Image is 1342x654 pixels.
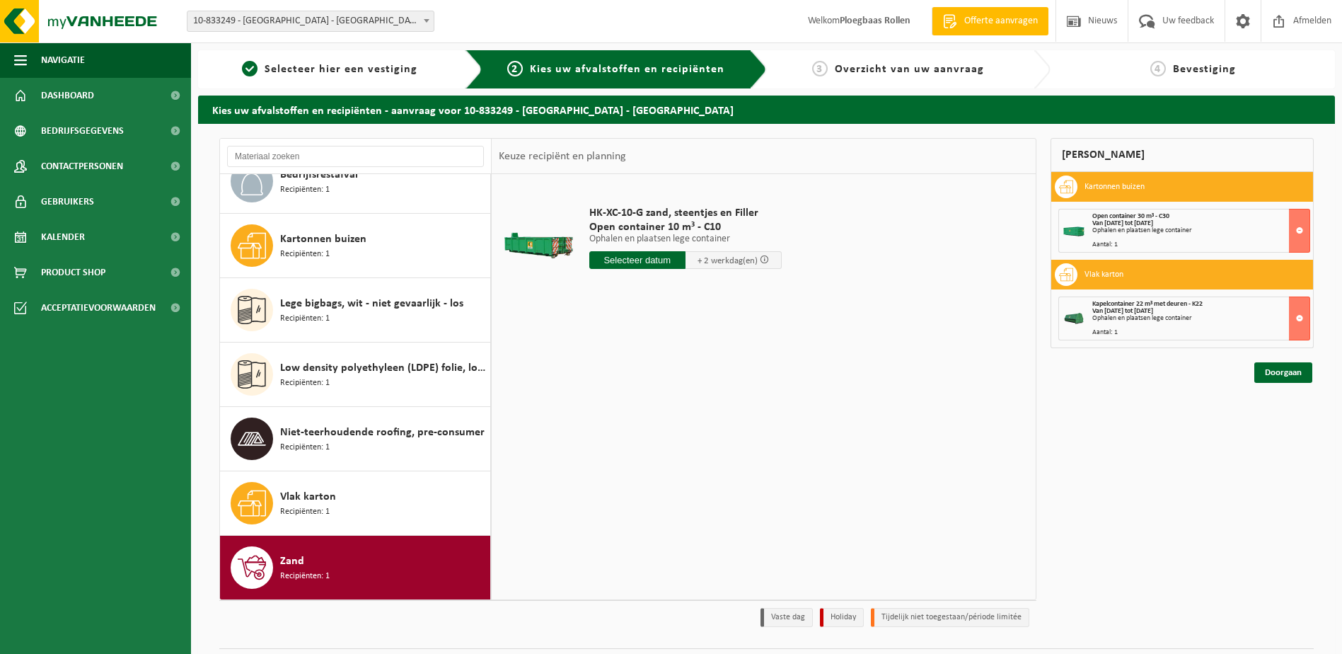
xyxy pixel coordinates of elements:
[492,139,633,174] div: Keuze recipiënt en planning
[1092,307,1153,315] strong: Van [DATE] tot [DATE]
[698,256,758,265] span: + 2 werkdag(en)
[41,42,85,78] span: Navigatie
[227,146,484,167] input: Materiaal zoeken
[41,184,94,219] span: Gebruikers
[530,64,724,75] span: Kies uw afvalstoffen en recipiënten
[280,441,330,454] span: Recipiënten: 1
[220,214,491,278] button: Kartonnen buizen Recipiënten: 1
[932,7,1048,35] a: Offerte aanvragen
[589,234,782,244] p: Ophalen en plaatsen lege container
[280,360,487,377] span: Low density polyethyleen (LDPE) folie, los, naturel
[280,248,330,261] span: Recipiënten: 1
[280,312,330,326] span: Recipiënten: 1
[1092,219,1153,227] strong: Van [DATE] tot [DATE]
[280,295,463,312] span: Lege bigbags, wit - niet gevaarlijk - los
[280,488,336,505] span: Vlak karton
[280,570,330,583] span: Recipiënten: 1
[220,407,491,471] button: Niet-teerhoudende roofing, pre-consumer Recipiënten: 1
[41,78,94,113] span: Dashboard
[1092,227,1309,234] div: Ophalen en plaatsen lege container
[41,290,156,326] span: Acceptatievoorwaarden
[1254,362,1312,383] a: Doorgaan
[242,61,258,76] span: 1
[871,608,1029,627] li: Tijdelijk niet toegestaan/période limitée
[961,14,1041,28] span: Offerte aanvragen
[1173,64,1236,75] span: Bevestiging
[812,61,828,76] span: 3
[220,149,491,214] button: Bedrijfsrestafval Recipiënten: 1
[1051,138,1314,172] div: [PERSON_NAME]
[835,64,984,75] span: Overzicht van uw aanvraag
[1150,61,1166,76] span: 4
[280,183,330,197] span: Recipiënten: 1
[589,220,782,234] span: Open container 10 m³ - C10
[589,206,782,220] span: HK-XC-10-G zand, steentjes en Filler
[41,255,105,290] span: Product Shop
[220,278,491,343] button: Lege bigbags, wit - niet gevaarlijk - los Recipiënten: 1
[280,377,330,390] span: Recipiënten: 1
[187,11,434,31] span: 10-833249 - IKO NV MILIEUSTRAAT FABRIEK - ANTWERPEN
[820,608,864,627] li: Holiday
[1092,329,1309,336] div: Aantal: 1
[41,219,85,255] span: Kalender
[280,166,358,183] span: Bedrijfsrestafval
[220,471,491,536] button: Vlak karton Recipiënten: 1
[265,64,417,75] span: Selecteer hier een vestiging
[198,96,1335,123] h2: Kies uw afvalstoffen en recipiënten - aanvraag voor 10-833249 - [GEOGRAPHIC_DATA] - [GEOGRAPHIC_D...
[1084,263,1123,286] h3: Vlak karton
[1092,241,1309,248] div: Aantal: 1
[220,536,491,599] button: Zand Recipiënten: 1
[280,231,366,248] span: Kartonnen buizen
[1092,300,1203,308] span: Kapelcontainer 22 m³ met deuren - K22
[840,16,910,26] strong: Ploegbaas Rollen
[220,343,491,407] button: Low density polyethyleen (LDPE) folie, los, naturel Recipiënten: 1
[280,505,330,519] span: Recipiënten: 1
[1084,176,1145,198] h3: Kartonnen buizen
[280,424,485,441] span: Niet-teerhoudende roofing, pre-consumer
[589,251,686,269] input: Selecteer datum
[1092,315,1309,322] div: Ophalen en plaatsen lege container
[1092,212,1169,220] span: Open container 30 m³ - C30
[41,113,124,149] span: Bedrijfsgegevens
[205,61,454,78] a: 1Selecteer hier een vestiging
[760,608,813,627] li: Vaste dag
[187,11,434,32] span: 10-833249 - IKO NV MILIEUSTRAAT FABRIEK - ANTWERPEN
[507,61,523,76] span: 2
[280,553,304,570] span: Zand
[41,149,123,184] span: Contactpersonen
